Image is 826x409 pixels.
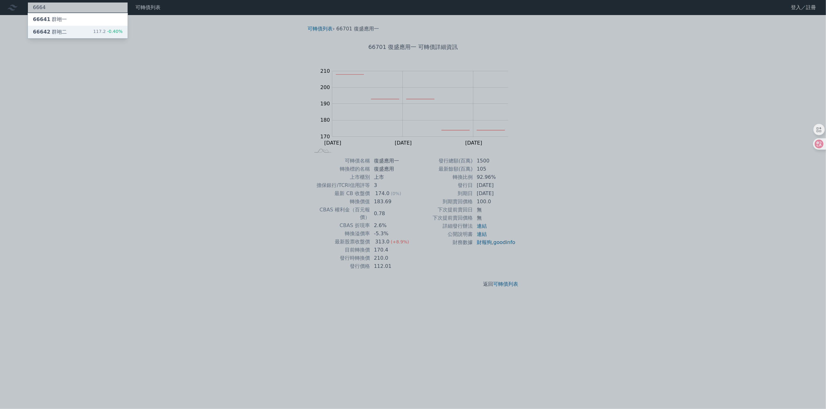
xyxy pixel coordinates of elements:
[28,26,128,38] a: 66642群翊二 117.2-0.40%
[33,29,50,35] span: 66642
[33,16,50,22] span: 66641
[33,28,67,36] div: 群翊二
[33,16,67,23] div: 群翊一
[106,29,123,34] span: -0.40%
[795,379,826,409] iframe: Chat Widget
[28,13,128,26] a: 66641群翊一
[795,379,826,409] div: 聊天小组件
[93,28,123,36] div: 117.2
